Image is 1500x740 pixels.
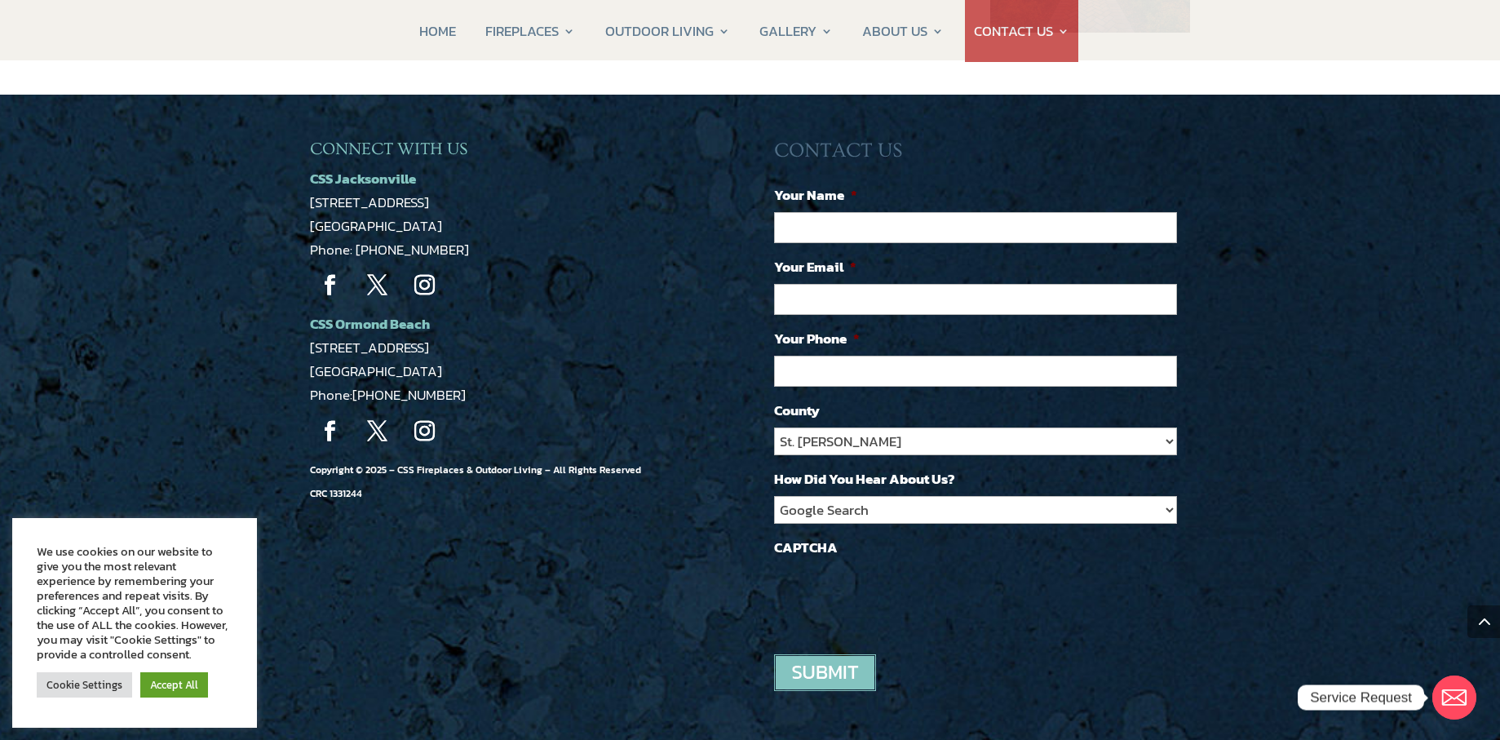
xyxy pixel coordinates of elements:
[774,565,1022,628] iframe: reCAPTCHA
[140,672,208,698] a: Accept All
[357,265,398,306] a: Follow on X
[310,486,362,501] span: CRC 1331244
[405,411,445,452] a: Follow on Instagram
[37,672,132,698] a: Cookie Settings
[774,654,876,691] input: Submit
[774,139,1190,171] h3: CONTACT US
[774,330,860,348] label: Your Phone
[310,361,442,382] a: [GEOGRAPHIC_DATA]
[352,384,466,405] a: [PHONE_NUMBER]
[1432,676,1476,720] a: Email
[774,401,820,419] label: County
[774,258,856,276] label: Your Email
[310,411,351,452] a: Follow on Facebook
[37,544,232,662] div: We use cookies on our website to give you the most relevant experience by remembering your prefer...
[357,411,398,452] a: Follow on X
[310,140,467,158] span: CONNECT WITH US
[310,313,430,335] a: CSS Ormond Beach
[310,384,466,405] span: Phone:
[774,186,857,204] label: Your Name
[310,192,429,213] a: [STREET_ADDRESS]
[310,168,416,189] a: CSS Jacksonville
[310,337,429,358] a: [STREET_ADDRESS]
[774,470,955,488] label: How Did You Hear About Us?
[310,265,351,306] a: Follow on Facebook
[310,215,442,237] a: [GEOGRAPHIC_DATA]
[405,265,445,306] a: Follow on Instagram
[774,538,838,556] label: CAPTCHA
[310,239,469,260] a: Phone: [PHONE_NUMBER]
[310,463,641,501] span: Copyright © 2025 – CSS Fireplaces & Outdoor Living – All Rights Reserved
